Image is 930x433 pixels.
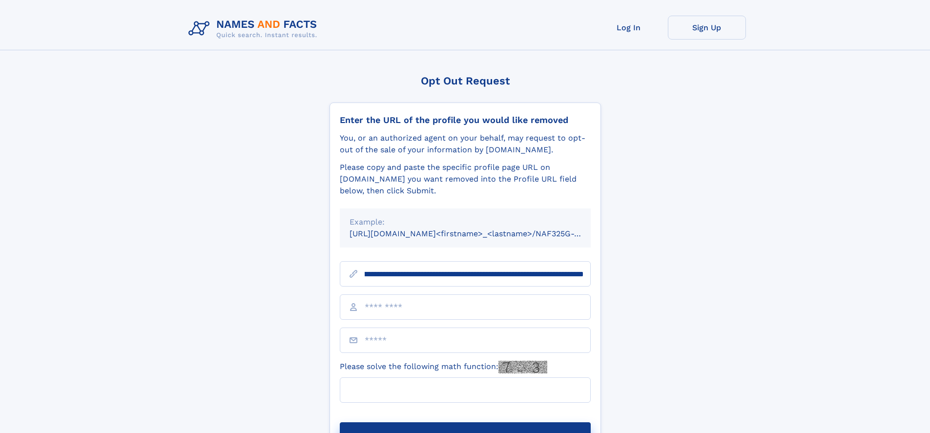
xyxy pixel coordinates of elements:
[590,16,668,40] a: Log In
[185,16,325,42] img: Logo Names and Facts
[340,115,591,125] div: Enter the URL of the profile you would like removed
[340,132,591,156] div: You, or an authorized agent on your behalf, may request to opt-out of the sale of your informatio...
[340,162,591,197] div: Please copy and paste the specific profile page URL on [DOMAIN_NAME] you want removed into the Pr...
[340,361,547,373] label: Please solve the following math function:
[668,16,746,40] a: Sign Up
[350,229,609,238] small: [URL][DOMAIN_NAME]<firstname>_<lastname>/NAF325G-xxxxxxxx
[350,216,581,228] div: Example:
[330,75,601,87] div: Opt Out Request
